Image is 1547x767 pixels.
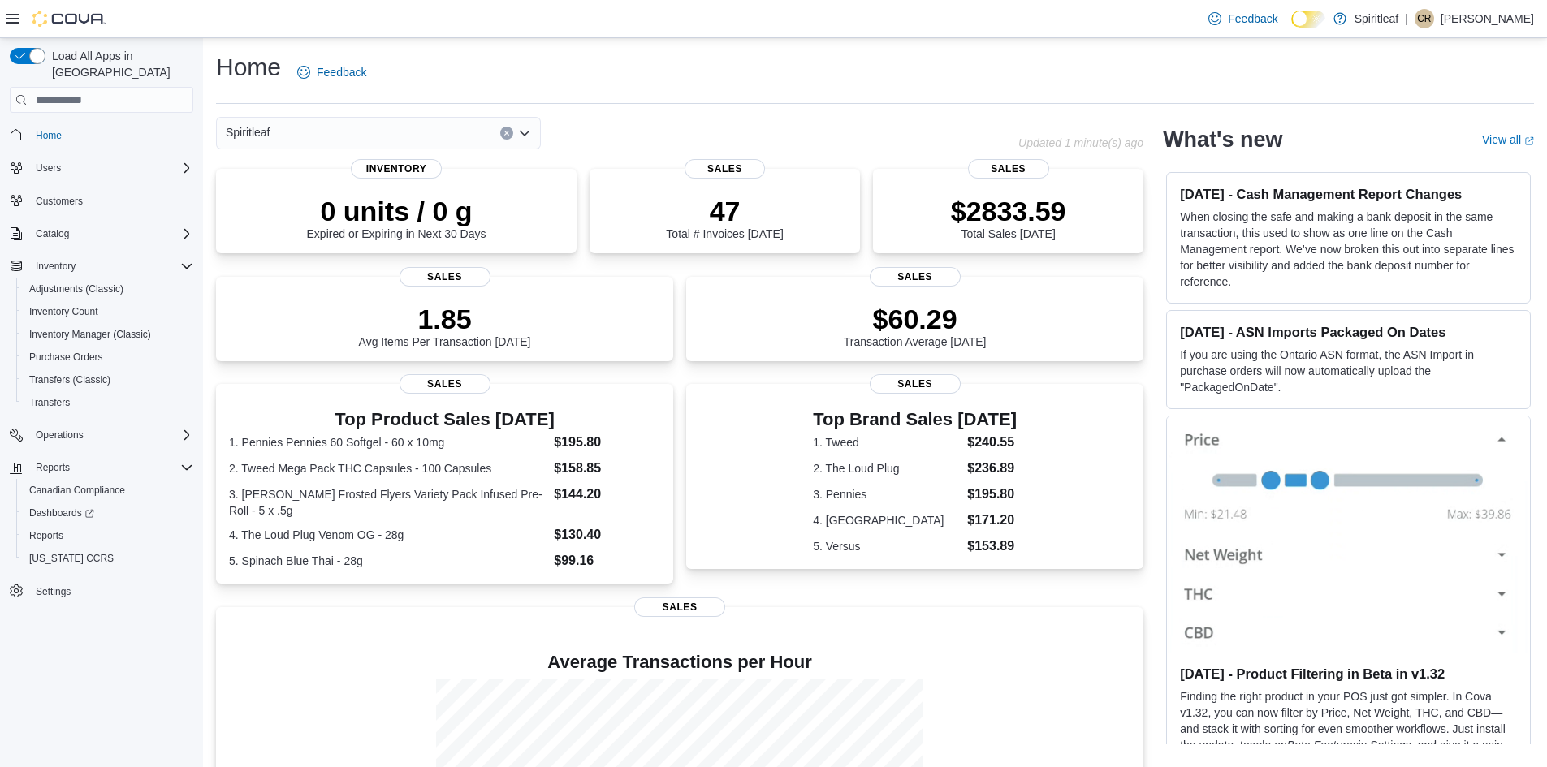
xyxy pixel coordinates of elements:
[3,580,200,603] button: Settings
[870,267,961,287] span: Sales
[685,159,766,179] span: Sales
[634,597,725,617] span: Sales
[968,159,1049,179] span: Sales
[554,551,660,571] dd: $99.16
[16,391,200,414] button: Transfers
[29,158,67,178] button: Users
[29,373,110,386] span: Transfers (Classic)
[400,267,490,287] span: Sales
[23,549,120,568] a: [US_STATE] CCRS
[967,459,1017,478] dd: $236.89
[16,346,200,368] button: Purchase Orders
[351,159,442,179] span: Inventory
[29,458,193,477] span: Reports
[1291,11,1325,28] input: Dark Mode
[23,347,193,367] span: Purchase Orders
[36,162,61,175] span: Users
[951,195,1066,240] div: Total Sales [DATE]
[16,502,200,524] a: Dashboards
[23,370,193,390] span: Transfers (Classic)
[29,425,193,445] span: Operations
[554,525,660,545] dd: $130.40
[29,425,90,445] button: Operations
[967,485,1017,504] dd: $195.80
[400,374,490,394] span: Sales
[23,480,193,500] span: Canadian Compliance
[29,224,76,243] button: Catalog
[32,11,106,27] img: Cova
[967,511,1017,530] dd: $171.20
[1180,209,1517,290] p: When closing the safe and making a bank deposit in the same transaction, this used to show as one...
[1405,9,1408,28] p: |
[1287,739,1359,752] em: Beta Features
[36,129,62,142] span: Home
[29,582,77,601] a: Settings
[229,527,547,543] dt: 4. The Loud Plug Venom OG - 28g
[229,410,660,429] h3: Top Product Sales [DATE]
[317,64,366,80] span: Feedback
[16,300,200,323] button: Inventory Count
[29,282,123,295] span: Adjustments (Classic)
[229,434,547,450] dt: 1. Pennies Pennies 60 Softgel - 60 x 10mg
[229,553,547,569] dt: 5. Spinach Blue Thai - 28g
[29,124,193,144] span: Home
[29,256,82,276] button: Inventory
[1417,9,1431,28] span: CR
[666,195,783,227] p: 47
[229,653,1130,672] h4: Average Transactions per Hour
[29,224,193,243] span: Catalog
[3,189,200,213] button: Customers
[813,434,961,450] dt: 1. Tweed
[29,158,193,178] span: Users
[3,255,200,278] button: Inventory
[23,526,70,545] a: Reports
[3,157,200,179] button: Users
[29,458,76,477] button: Reports
[1482,133,1534,146] a: View allExternal link
[16,368,200,391] button: Transfers (Classic)
[518,127,531,140] button: Open list of options
[844,303,987,335] p: $60.29
[29,191,193,211] span: Customers
[23,302,193,321] span: Inventory Count
[29,126,68,145] a: Home
[16,479,200,502] button: Canadian Compliance
[29,328,151,341] span: Inventory Manager (Classic)
[844,303,987,348] div: Transaction Average [DATE]
[1018,136,1143,149] p: Updated 1 minute(s) ago
[16,323,200,346] button: Inventory Manager (Classic)
[23,480,132,500] a: Canadian Compliance
[359,303,531,335] p: 1.85
[3,123,200,146] button: Home
[229,486,547,519] dt: 3. [PERSON_NAME] Frosted Flyers Variety Pack Infused Pre-Roll - 5 x .5g
[554,433,660,452] dd: $195.80
[36,195,83,208] span: Customers
[1355,9,1398,28] p: Spiritleaf
[1202,2,1284,35] a: Feedback
[29,396,70,409] span: Transfers
[23,393,193,412] span: Transfers
[29,351,103,364] span: Purchase Orders
[23,503,101,523] a: Dashboards
[1180,324,1517,340] h3: [DATE] - ASN Imports Packaged On Dates
[666,195,783,240] div: Total # Invoices [DATE]
[23,325,193,344] span: Inventory Manager (Classic)
[36,227,69,240] span: Catalog
[3,222,200,245] button: Catalog
[23,279,130,299] a: Adjustments (Classic)
[16,547,200,570] button: [US_STATE] CCRS
[1441,9,1534,28] p: [PERSON_NAME]
[307,195,486,227] p: 0 units / 0 g
[1180,666,1517,682] h3: [DATE] - Product Filtering in Beta in v1.32
[10,116,193,645] nav: Complex example
[1228,11,1277,27] span: Feedback
[29,484,125,497] span: Canadian Compliance
[23,549,193,568] span: Washington CCRS
[23,393,76,412] a: Transfers
[29,581,193,601] span: Settings
[554,459,660,478] dd: $158.85
[29,529,63,542] span: Reports
[1180,186,1517,202] h3: [DATE] - Cash Management Report Changes
[226,123,270,142] span: Spiritleaf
